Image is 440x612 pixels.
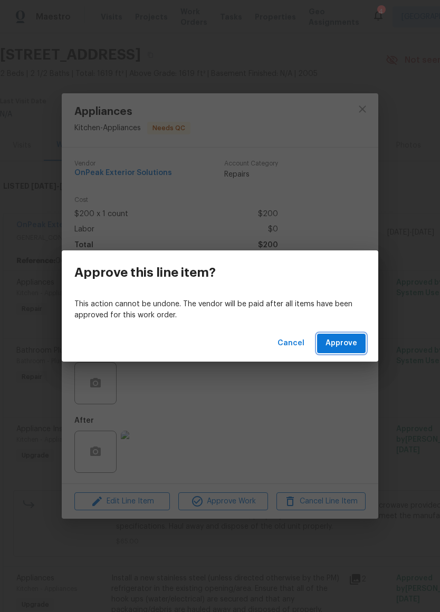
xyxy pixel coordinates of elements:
p: This action cannot be undone. The vendor will be paid after all items have been approved for this... [74,299,366,321]
button: Cancel [273,334,309,353]
span: Cancel [278,337,304,350]
button: Approve [317,334,366,353]
h3: Approve this line item? [74,265,216,280]
span: Approve [326,337,357,350]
